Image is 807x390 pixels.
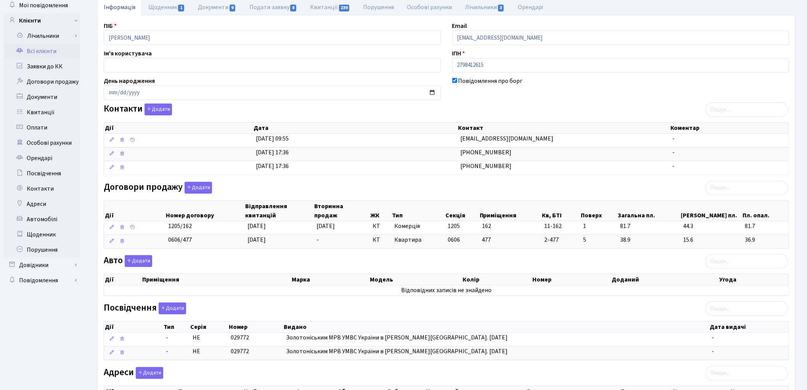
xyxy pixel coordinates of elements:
[712,333,714,342] span: -
[706,254,788,269] input: Пошук...
[745,222,786,231] span: 81.7
[4,212,80,227] a: Автомобілі
[104,303,186,314] label: Посвідчення
[193,333,200,342] span: НЕ
[479,201,542,221] th: Приміщення
[183,180,212,194] a: Додати
[4,242,80,257] a: Порушення
[620,236,677,244] span: 38.9
[394,236,442,244] span: Квартира
[4,273,80,288] a: Повідомлення
[9,28,80,44] a: Лічильники
[339,5,350,11] span: 239
[104,322,163,332] th: Дії
[4,135,80,150] a: Особові рахунки
[498,5,504,11] span: 3
[193,347,200,356] span: НЕ
[706,181,788,195] input: Пошук...
[683,236,739,244] span: 15.6
[580,201,617,221] th: Поверх
[712,347,714,356] span: -
[542,201,580,221] th: Кв, БТІ
[373,222,388,231] span: КТ
[244,201,313,221] th: Відправлення квитанцій
[159,303,186,314] button: Посвідчення
[4,120,80,135] a: Оплати
[185,182,212,194] button: Договори продажу
[283,322,709,332] th: Видано
[168,222,192,230] span: 1205/162
[104,255,152,267] label: Авто
[104,274,141,285] th: Дії
[190,322,228,332] th: Серія
[670,123,789,133] th: Коментар
[253,123,457,133] th: Дата
[231,347,249,356] span: 029772
[617,201,680,221] th: Загальна пл.
[457,123,670,133] th: Контакт
[680,201,742,221] th: [PERSON_NAME] пл.
[482,236,491,244] span: 477
[445,201,479,221] th: Секція
[4,257,80,273] a: Довідники
[584,236,614,244] span: 5
[452,49,465,58] label: ІПН
[544,222,577,231] span: 11-162
[166,333,186,342] span: -
[104,201,165,221] th: Дії
[104,285,789,296] td: Відповідних записів не знайдено
[391,201,445,221] th: Тип
[104,49,152,58] label: Ім'я користувача
[620,222,677,231] span: 81.7
[611,274,719,285] th: Доданий
[448,236,460,244] span: 0606
[706,366,788,380] input: Пошук...
[134,366,163,379] a: Додати
[482,222,491,230] span: 162
[125,255,152,267] button: Авто
[256,148,289,157] span: [DATE] 17:36
[168,236,192,244] span: 0606/477
[4,196,80,212] a: Адреси
[683,222,739,231] span: 44.3
[4,13,80,28] a: Клієнти
[706,301,788,316] input: Пошук...
[256,134,289,143] span: [DATE] 09:55
[141,274,291,285] th: Приміщення
[706,102,788,117] input: Пошук...
[745,236,786,244] span: 36.9
[719,274,789,285] th: Угода
[228,322,283,332] th: Номер
[460,148,511,157] span: [PHONE_NUMBER]
[373,236,388,244] span: КТ
[317,222,335,230] span: [DATE]
[145,104,172,115] button: Контакти
[4,89,80,105] a: Документи
[532,274,611,285] th: Номер
[394,222,442,231] span: Комерція
[544,236,577,244] span: 2-477
[313,201,370,221] th: Вторинна продаж
[178,5,184,11] span: 1
[460,162,511,170] span: [PHONE_NUMBER]
[709,322,789,332] th: Дата видачі
[286,333,508,342] span: Золотоніським МРВ УМВС України в [PERSON_NAME][GEOGRAPHIC_DATA]. [DATE]
[104,367,163,379] label: Адреси
[248,236,266,244] span: [DATE]
[104,104,172,115] label: Контакти
[4,227,80,242] a: Щоденник
[448,222,460,230] span: 1205
[4,105,80,120] a: Квитанції
[317,236,319,244] span: -
[452,21,467,31] label: Email
[370,201,391,221] th: ЖК
[673,134,675,143] span: -
[231,333,249,342] span: 029772
[4,44,80,59] a: Всі клієнти
[104,182,212,194] label: Договори продажу
[369,274,462,285] th: Модель
[4,150,80,166] a: Орендарі
[4,166,80,181] a: Посвідчення
[123,254,152,267] a: Додати
[104,123,253,133] th: Дії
